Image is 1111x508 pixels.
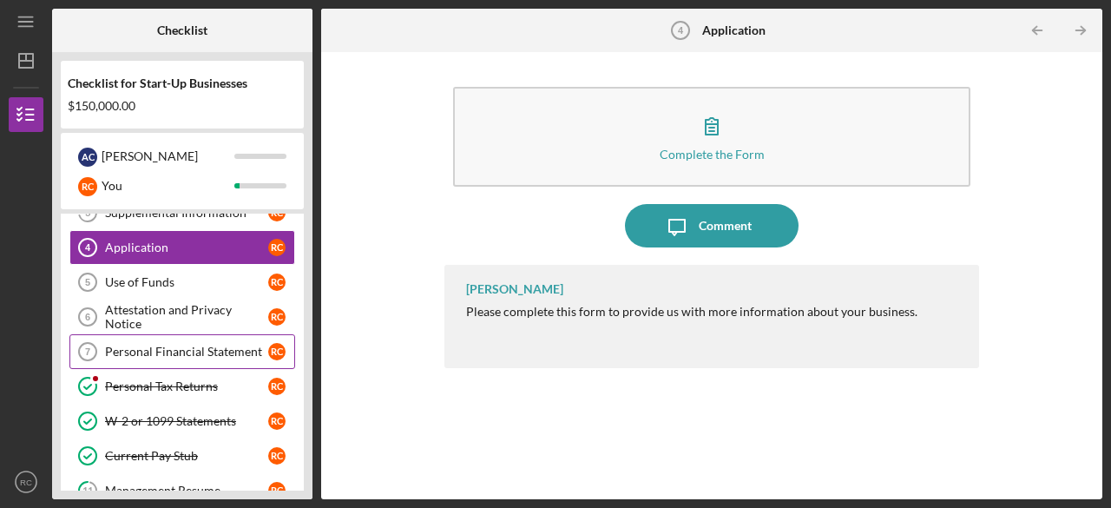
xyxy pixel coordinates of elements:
div: R C [78,177,97,196]
div: R C [268,274,286,291]
b: Checklist [157,23,207,37]
div: Personal Financial Statement [105,345,268,359]
a: 6Attestation and Privacy NoticeRC [69,300,295,334]
div: [PERSON_NAME] [102,142,234,171]
a: 7Personal Financial StatementRC [69,334,295,369]
b: Application [702,23,766,37]
button: Comment [625,204,799,247]
tspan: 6 [85,312,90,322]
div: R C [268,343,286,360]
text: RC [20,478,32,487]
div: R C [268,239,286,256]
tspan: 4 [85,242,91,253]
div: R C [268,482,286,499]
div: Current Pay Stub [105,449,268,463]
div: $150,000.00 [68,99,297,113]
tspan: 3 [85,208,90,219]
div: Complete the Form [660,148,765,161]
div: [PERSON_NAME] [466,282,563,296]
div: R C [268,378,286,395]
a: Current Pay StubRC [69,439,295,473]
tspan: 5 [85,277,90,287]
div: Management Resume [105,484,268,498]
button: Complete the Form [453,87,970,187]
div: W-2 or 1099 Statements [105,414,268,428]
div: Personal Tax Returns [105,379,268,393]
tspan: 11 [82,485,93,497]
div: Checklist for Start-Up Businesses [68,76,297,90]
div: A c [78,148,97,167]
button: RC [9,465,43,499]
a: 5Use of FundsRC [69,265,295,300]
div: Comment [699,204,752,247]
div: Use of Funds [105,275,268,289]
a: Personal Tax ReturnsRC [69,369,295,404]
div: Application [105,241,268,254]
a: 11Management ResumeRC [69,473,295,508]
tspan: 4 [677,25,683,36]
a: 4ApplicationRC [69,230,295,265]
div: You [102,171,234,201]
div: Please complete this form to provide us with more information about your business. [466,305,917,346]
div: Attestation and Privacy Notice [105,303,268,331]
div: R C [268,412,286,430]
div: R C [268,447,286,465]
a: W-2 or 1099 StatementsRC [69,404,295,439]
div: R C [268,308,286,326]
tspan: 7 [85,346,90,357]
